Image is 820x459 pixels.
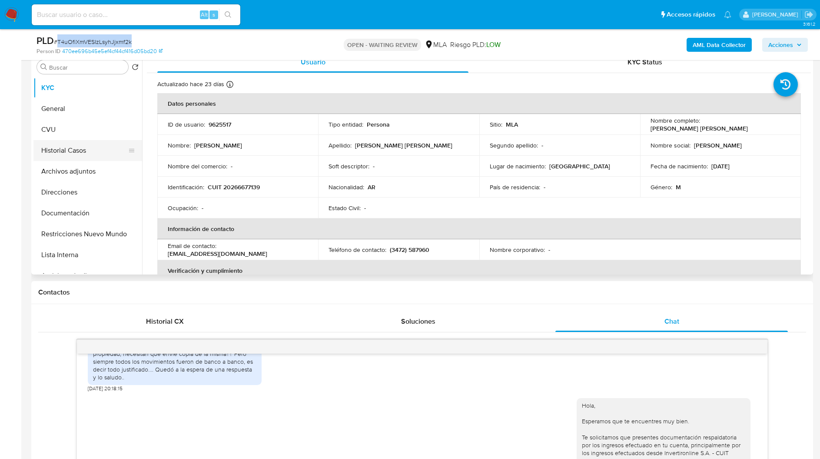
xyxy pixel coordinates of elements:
p: Segundo apellido : [490,141,538,149]
p: Lugar de nacimiento : [490,162,546,170]
p: [EMAIL_ADDRESS][DOMAIN_NAME] [168,250,267,258]
button: Acciones [762,38,808,52]
h1: Contactos [38,288,806,297]
div: MLA [425,40,447,50]
button: Volver al orden por defecto [132,64,139,73]
button: search-icon [219,9,237,21]
p: Nombre completo : [651,117,700,124]
b: AML Data Collector [693,38,746,52]
div: Que me piden?? Esta cuenta es de uso mínimo, últimamente se utilizo por montos más grandes ya que... [93,334,256,381]
span: Riesgo PLD: [450,40,501,50]
p: [PERSON_NAME] [PERSON_NAME] [651,124,748,132]
p: Nacionalidad : [329,183,364,191]
p: Persona [367,121,390,128]
span: LOW [486,40,501,50]
a: 470ee696b45e5ef4cf44cf416d05bd20 [62,47,163,55]
span: [DATE] 20:18:15 [88,385,123,392]
p: Nombre social : [651,141,691,149]
p: - [364,204,366,212]
button: Archivos adjuntos [33,161,142,182]
p: Email de contacto : [168,242,216,250]
button: General [33,98,142,119]
span: # T4uOfiXmVESIzLsyhJjxmf2k [54,37,132,46]
p: Actualizado hace 23 días [157,80,224,88]
p: - [202,204,203,212]
p: Nombre del comercio : [168,162,227,170]
b: PLD [37,34,54,47]
p: Estado Civil : [329,204,361,212]
button: Lista Interna [33,245,142,265]
p: M [676,183,681,191]
button: Direcciones [33,182,142,203]
button: KYC [33,77,142,98]
input: Buscar [49,64,125,71]
span: Alt [201,10,208,19]
span: Chat [664,316,679,326]
b: Person ID [37,47,60,55]
button: Anticipos de dinero [33,265,142,286]
p: AR [368,183,375,191]
span: Soluciones [401,316,435,326]
button: CVU [33,119,142,140]
p: [PERSON_NAME] [694,141,742,149]
button: Restricciones Nuevo Mundo [33,224,142,245]
p: [PERSON_NAME] [PERSON_NAME] [355,141,452,149]
span: s [212,10,215,19]
p: matiasagustin.white@mercadolibre.com [752,10,801,19]
span: Historial CX [146,316,184,326]
p: - [541,141,543,149]
p: - [544,183,545,191]
button: Documentación [33,203,142,224]
input: Buscar usuario o caso... [32,9,240,20]
p: Fecha de nacimiento : [651,162,708,170]
p: Soft descriptor : [329,162,369,170]
p: - [548,246,550,254]
th: Datos personales [157,93,801,114]
p: Tipo entidad : [329,121,363,128]
p: CUIT 20266677139 [208,183,260,191]
p: Identificación : [168,183,204,191]
span: Acciones [768,38,793,52]
span: Accesos rápidos [667,10,715,19]
button: Buscar [40,64,47,70]
p: Nombre corporativo : [490,246,545,254]
p: Sitio : [490,121,502,128]
p: MLA [506,121,518,128]
p: Apellido : [329,141,352,149]
p: País de residencia : [490,183,540,191]
p: [DATE] [711,162,730,170]
p: ID de usuario : [168,121,205,128]
p: OPEN - WAITING REVIEW [344,39,421,51]
p: 9625517 [209,121,231,128]
a: Notificaciones [724,11,731,18]
span: 3.161.2 [803,20,816,27]
p: - [373,162,375,170]
p: [PERSON_NAME] [194,141,242,149]
p: - [231,162,232,170]
p: Ocupación : [168,204,198,212]
th: Información de contacto [157,218,801,239]
span: KYC Status [627,57,662,67]
th: Verificación y cumplimiento [157,260,801,281]
button: AML Data Collector [687,38,752,52]
p: Teléfono de contacto : [329,246,386,254]
button: Historial Casos [33,140,135,161]
p: [GEOGRAPHIC_DATA] [549,162,610,170]
span: Usuario [301,57,325,67]
p: Género : [651,183,672,191]
p: (3472) 587960 [390,246,429,254]
a: Salir [804,10,813,19]
p: Nombre : [168,141,191,149]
